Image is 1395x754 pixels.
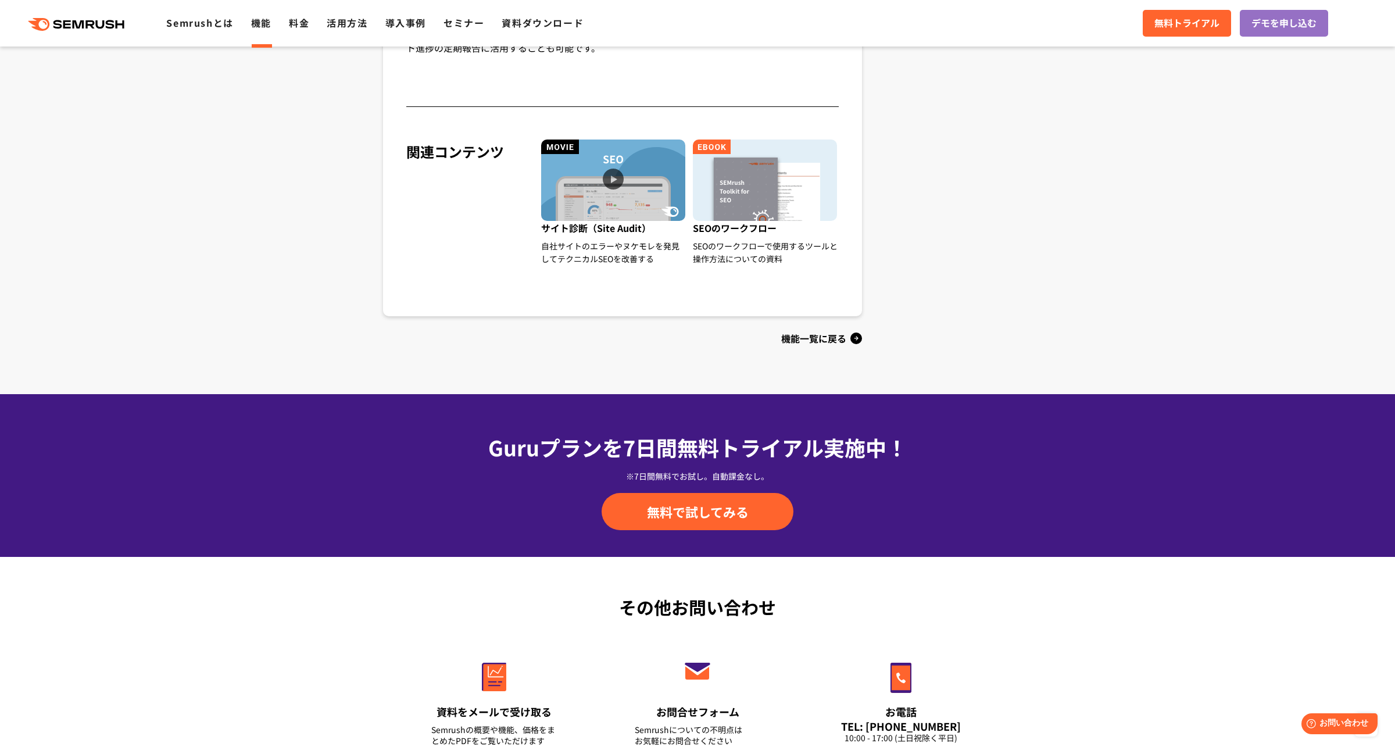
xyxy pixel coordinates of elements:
div: TEL: [PHONE_NUMBER] [838,720,964,732]
a: 機能 [251,16,271,30]
a: サイト診断（Site Audit） 自社サイトのエラーやヌケモレを発見してテクニカルSEOを改善する [538,140,690,265]
a: 資料ダウンロード [502,16,584,30]
div: 自社サイトのエラーやヌケモレを発見してテクニカルSEOを改善する [541,240,687,265]
a: 無料で試してみる [602,493,793,530]
iframe: Help widget launcher [1292,709,1382,741]
a: 導入事例 [385,16,426,30]
div: 関連コンテンツ [406,140,532,287]
a: 無料トライアル [1143,10,1231,37]
div: Semrushの概要や機能、価格をまとめたPDFをご覧いただけます [431,724,557,746]
div: ※7日間無料でお試し。自動課金なし。 [392,470,1003,482]
div: Guruプランを7日間 [392,431,1003,463]
a: 料金 [289,16,309,30]
span: サイト診断（Site Audit） [541,221,687,240]
a: セミナー [443,16,484,30]
div: お電話 [838,705,964,719]
a: 機能一覧に戻る [383,329,862,348]
a: Semrushとは [166,16,233,30]
div: 10:00 - 17:00 (土日祝除く平日) [838,732,964,744]
div: 資料をメールで受け取る [431,705,557,719]
div: SEOのワークフローで使用するツールと操作方法についての資料 [693,240,839,265]
span: 無料で試してみる [647,503,749,520]
div: Semrushについての不明点は お気軽にお問合せください [635,724,760,746]
a: デモを申し込む [1240,10,1328,37]
a: SEOのワークフロー SEOのワークフローで使用するツールと操作方法についての資料 [690,140,842,287]
span: デモを申し込む [1251,16,1317,31]
span: 無料トライアル [1154,16,1219,31]
a: 活用方法 [327,16,367,30]
div: その他お問い合わせ [392,594,1003,620]
span: 無料トライアル実施中！ [677,432,907,462]
div: お問合せフォーム [635,705,760,719]
span: SEOのワークフロー [693,221,839,240]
